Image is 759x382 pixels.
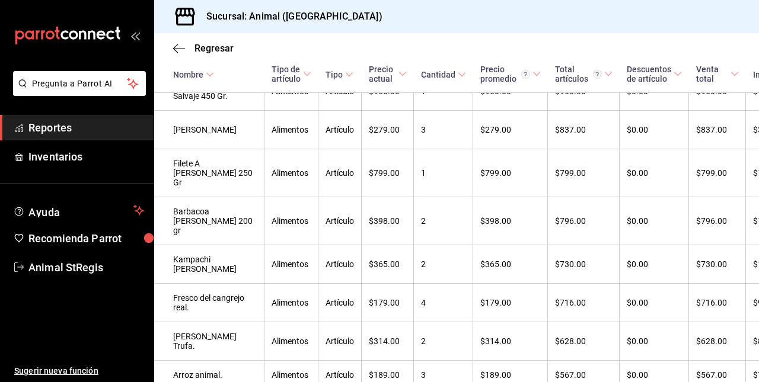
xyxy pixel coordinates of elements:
[414,149,473,197] td: 1
[362,245,414,284] td: $365.00
[521,70,530,79] svg: Precio promedio = Total artículos / cantidad
[318,149,362,197] td: Artículo
[318,111,362,149] td: Artículo
[473,197,548,245] td: $398.00
[318,322,362,361] td: Artículo
[627,65,671,84] div: Descuentos de artículo
[473,284,548,322] td: $179.00
[620,149,689,197] td: $0.00
[154,149,264,197] td: Filete A [PERSON_NAME] 250 Gr
[173,70,214,79] span: Nombre
[421,70,466,79] span: Cantidad
[28,121,72,134] font: Reportes
[13,71,146,96] button: Pregunta a Parrot AI
[620,197,689,245] td: $0.00
[264,245,318,284] td: Alimentos
[264,111,318,149] td: Alimentos
[173,43,234,54] button: Regresar
[28,203,129,217] span: Ayuda
[197,9,382,24] h3: Sucursal: Animal ([GEOGRAPHIC_DATA])
[326,70,353,79] span: Tipo
[593,70,602,79] svg: El total de artículos considera cambios de precios en los artículos, así como costos adicionales ...
[154,284,264,322] td: Fresco del cangrejo real.
[28,261,103,274] font: Animal StRegis
[362,197,414,245] td: $398.00
[689,149,746,197] td: $799.00
[620,322,689,361] td: $0.00
[548,149,620,197] td: $799.00
[362,111,414,149] td: $279.00
[154,322,264,361] td: [PERSON_NAME] Trufa.
[194,43,234,54] span: Regresar
[414,245,473,284] td: 2
[414,111,473,149] td: 3
[480,65,541,84] span: Precio promedio
[154,197,264,245] td: Barbacoa [PERSON_NAME] 200 gr
[369,65,396,84] div: Precio actual
[32,78,127,90] span: Pregunta a Parrot AI
[362,149,414,197] td: $799.00
[627,65,682,84] span: Descuentos de artículo
[130,31,140,40] button: open_drawer_menu
[362,322,414,361] td: $314.00
[272,65,301,84] div: Tipo de artículo
[264,284,318,322] td: Alimentos
[548,111,620,149] td: $837.00
[620,284,689,322] td: $0.00
[548,245,620,284] td: $730.00
[620,245,689,284] td: $0.00
[421,70,455,79] div: Cantidad
[555,65,588,84] font: Total artículos
[473,111,548,149] td: $279.00
[318,245,362,284] td: Artículo
[362,284,414,322] td: $179.00
[264,322,318,361] td: Alimentos
[473,245,548,284] td: $365.00
[28,232,122,245] font: Recomienda Parrot
[473,149,548,197] td: $799.00
[620,111,689,149] td: $0.00
[548,322,620,361] td: $628.00
[318,197,362,245] td: Artículo
[689,111,746,149] td: $837.00
[480,65,516,84] font: Precio promedio
[14,366,98,375] font: Sugerir nueva función
[8,86,146,98] a: Pregunta a Parrot AI
[414,197,473,245] td: 2
[173,70,203,79] div: Nombre
[154,245,264,284] td: Kampachi [PERSON_NAME]
[548,197,620,245] td: $796.00
[689,245,746,284] td: $730.00
[369,65,407,84] span: Precio actual
[696,65,728,84] div: Venta total
[28,150,82,163] font: Inventarios
[264,149,318,197] td: Alimentos
[555,65,613,84] span: Total artículos
[414,284,473,322] td: 4
[696,65,739,84] span: Venta total
[154,111,264,149] td: [PERSON_NAME]
[473,322,548,361] td: $314.00
[689,284,746,322] td: $716.00
[318,284,362,322] td: Artículo
[326,70,343,79] div: Tipo
[689,197,746,245] td: $796.00
[414,322,473,361] td: 2
[689,322,746,361] td: $628.00
[272,65,311,84] span: Tipo de artículo
[264,197,318,245] td: Alimentos
[548,284,620,322] td: $716.00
